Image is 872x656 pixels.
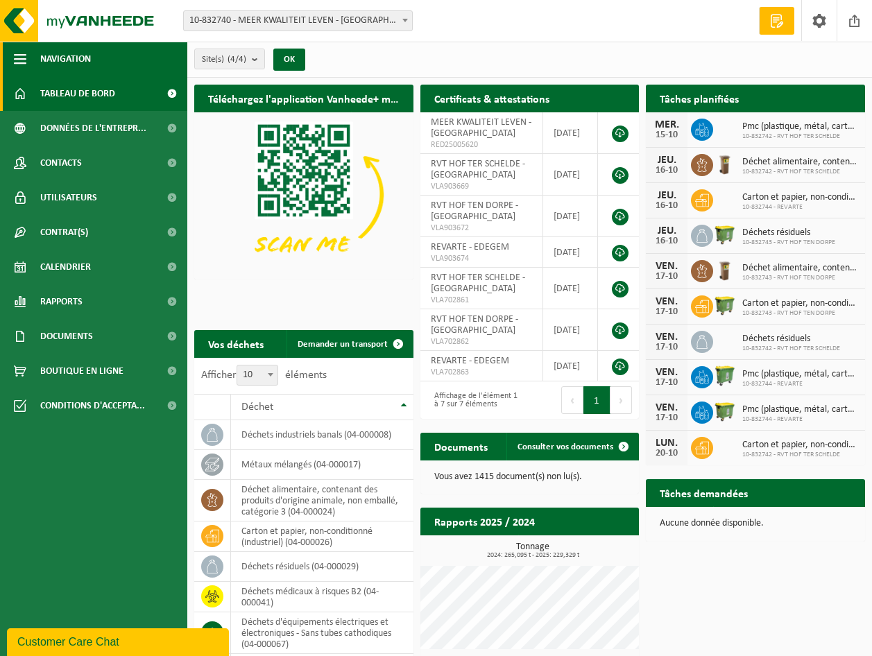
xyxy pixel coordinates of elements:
[742,380,858,388] span: 10-832744 - REVARTE
[653,225,681,236] div: JEU.
[237,365,278,386] span: 10
[653,119,681,130] div: MER.
[431,139,532,150] span: RED25005620
[194,330,277,357] h2: Vos déchets
[427,542,640,559] h3: Tonnage
[518,535,638,562] a: Consulter les rapports
[273,49,305,71] button: OK
[653,296,681,307] div: VEN.
[237,365,277,385] span: 10
[742,227,835,239] span: Déchets résiduels
[40,215,88,250] span: Contrat(s)
[742,440,858,451] span: Carton et papier, non-conditionné (industriel)
[742,132,858,141] span: 10-832742 - RVT HOF TER SCHELDE
[287,330,412,358] a: Demander un transport
[653,201,681,211] div: 16-10
[742,298,858,309] span: Carton et papier, non-conditionné (industriel)
[653,449,681,458] div: 20-10
[518,442,613,451] span: Consulter vos documents
[583,386,610,414] button: 1
[184,11,412,31] span: 10-832740 - MEER KWALITEIT LEVEN - ANTWERPEN
[40,354,123,388] span: Boutique en ligne
[420,508,549,535] h2: Rapports 2025 / 2024
[434,472,626,482] p: Vous avez 1415 document(s) non lu(s).
[40,284,83,319] span: Rapports
[713,293,737,317] img: WB-1100-HPE-GN-50
[653,166,681,175] div: 16-10
[40,388,145,423] span: Conditions d'accepta...
[543,309,599,351] td: [DATE]
[420,85,563,112] h2: Certificats & attestations
[742,168,858,176] span: 10-832742 - RVT HOF TER SCHELDE
[40,180,97,215] span: Utilisateurs
[742,369,858,380] span: Pmc (plastique, métal, carton boisson) (industriel)
[431,181,532,192] span: VLA903669
[742,309,858,318] span: 10-832743 - RVT HOF TEN DORPE
[427,385,523,415] div: Affichage de l'élément 1 à 7 sur 7 éléments
[431,356,509,366] span: REVARTE - EDEGEM
[40,76,115,111] span: Tableau de bord
[653,261,681,272] div: VEN.
[231,552,413,582] td: déchets résiduels (04-000029)
[610,386,632,414] button: Next
[298,340,388,349] span: Demander un transport
[40,42,91,76] span: Navigation
[742,404,858,415] span: Pmc (plastique, métal, carton boisson) (industriel)
[543,154,599,196] td: [DATE]
[742,334,840,345] span: Déchets résiduels
[431,253,532,264] span: VLA903674
[561,386,583,414] button: Previous
[713,258,737,282] img: WB-0140-HPE-BN-01
[713,399,737,423] img: WB-1100-HPE-GN-50
[742,239,835,247] span: 10-832743 - RVT HOF TEN DORPE
[231,420,413,450] td: déchets industriels banals (04-000008)
[543,268,599,309] td: [DATE]
[431,295,532,306] span: VLA702861
[653,272,681,282] div: 17-10
[228,55,246,64] count: (4/4)
[653,378,681,388] div: 17-10
[543,237,599,268] td: [DATE]
[431,117,531,139] span: MEER KWALITEIT LEVEN - [GEOGRAPHIC_DATA]
[653,402,681,413] div: VEN.
[431,336,532,347] span: VLA702862
[506,433,638,460] a: Consulter vos documents
[713,223,737,246] img: WB-1100-HPE-GN-50
[742,274,858,282] span: 10-832743 - RVT HOF TEN DORPE
[431,367,532,378] span: VLA702863
[742,345,840,353] span: 10-832742 - RVT HOF TER SCHELDE
[431,242,509,252] span: REVARTE - EDEGEM
[194,112,413,277] img: Download de VHEPlus App
[742,451,858,459] span: 10-832742 - RVT HOF TER SCHELDE
[646,479,762,506] h2: Tâches demandées
[431,273,525,294] span: RVT HOF TER SCHELDE - [GEOGRAPHIC_DATA]
[241,402,273,413] span: Déchet
[40,111,146,146] span: Données de l'entrepr...
[742,415,858,424] span: 10-832744 - REVARTE
[653,367,681,378] div: VEN.
[742,263,858,274] span: Déchet alimentaire, contenant des produits d'origine animale, non emballé, catég...
[653,236,681,246] div: 16-10
[420,433,502,460] h2: Documents
[653,438,681,449] div: LUN.
[742,203,858,212] span: 10-832744 - REVARTE
[543,351,599,381] td: [DATE]
[202,49,246,70] span: Site(s)
[231,480,413,521] td: déchet alimentaire, contenant des produits d'origine animale, non emballé, catégorie 3 (04-000024)
[653,331,681,343] div: VEN.
[194,85,413,112] h2: Téléchargez l'application Vanheede+ maintenant!
[653,155,681,166] div: JEU.
[742,192,858,203] span: Carton et papier, non-conditionné (industriel)
[653,413,681,423] div: 17-10
[231,521,413,552] td: carton et papier, non-conditionné (industriel) (04-000026)
[427,552,640,559] span: 2024: 265,095 t - 2025: 229,329 t
[231,582,413,612] td: déchets médicaux à risques B2 (04-000041)
[653,307,681,317] div: 17-10
[543,112,599,154] td: [DATE]
[194,49,265,69] button: Site(s)(4/4)
[653,130,681,140] div: 15-10
[431,314,518,336] span: RVT HOF TEN DORPE - [GEOGRAPHIC_DATA]
[201,370,327,381] label: Afficher éléments
[742,157,858,168] span: Déchet alimentaire, contenant des produits d'origine animale, non emballé, catég...
[231,612,413,654] td: déchets d'équipements électriques et électroniques - Sans tubes cathodiques (04-000067)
